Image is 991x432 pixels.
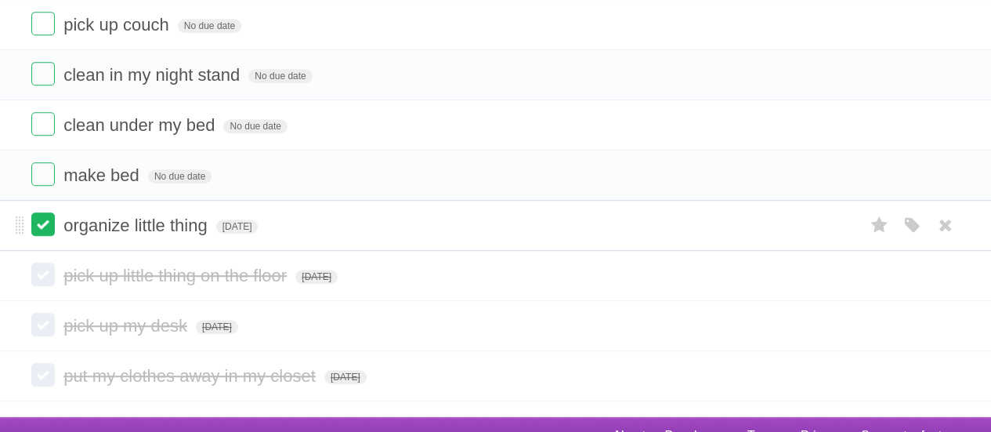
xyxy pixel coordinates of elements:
[178,19,241,33] span: No due date
[148,169,212,183] span: No due date
[31,12,55,35] label: Done
[31,162,55,186] label: Done
[216,220,259,234] span: [DATE]
[324,370,367,384] span: [DATE]
[31,313,55,336] label: Done
[31,263,55,286] label: Done
[63,316,191,336] span: pick up my desk
[63,266,291,285] span: pick up little thing on the floor
[63,115,219,135] span: clean under my bed
[63,15,173,34] span: pick up couch
[31,112,55,136] label: Done
[248,69,312,83] span: No due date
[31,363,55,387] label: Done
[864,212,894,238] label: Star task
[31,62,55,85] label: Done
[223,119,287,133] span: No due date
[63,165,143,185] span: make bed
[63,216,211,235] span: organize little thing
[31,212,55,236] label: Done
[295,270,338,284] span: [DATE]
[196,320,238,334] span: [DATE]
[63,366,320,386] span: put my clothes away in my closet
[63,65,244,85] span: clean in my night stand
